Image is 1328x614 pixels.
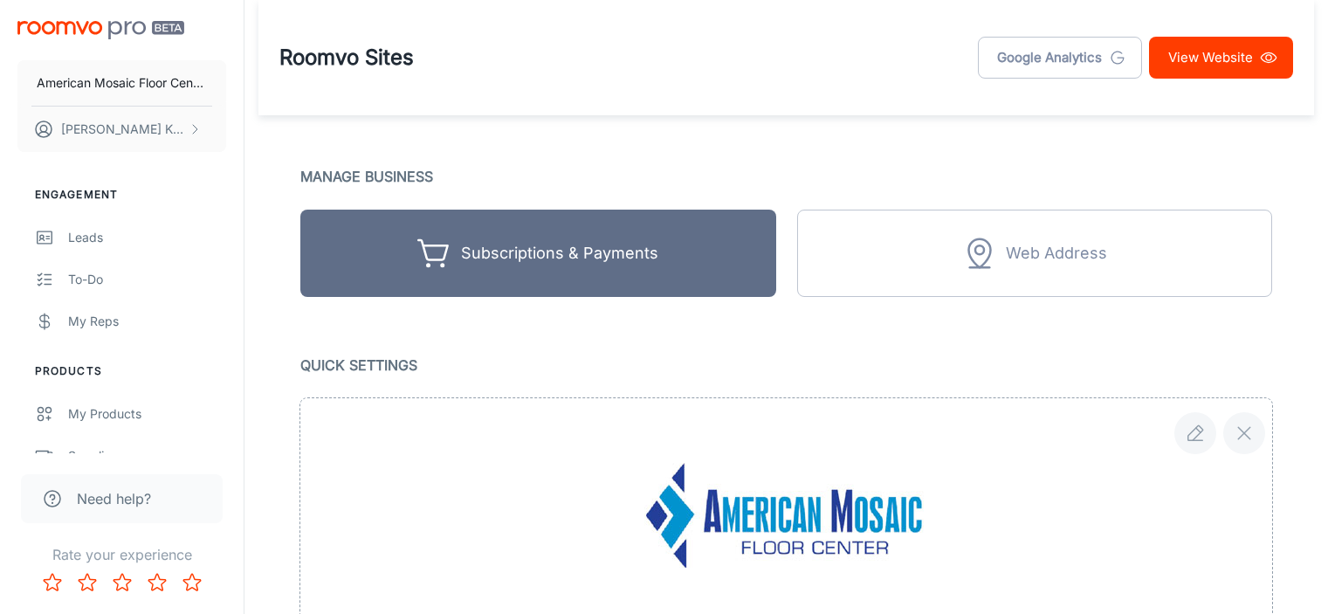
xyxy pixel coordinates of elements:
[14,544,230,565] p: Rate your experience
[68,228,226,247] div: Leads
[978,37,1142,79] a: Google Analytics tracking code can be added using the Custom Code feature on this page
[68,270,226,289] div: To-do
[17,21,184,39] img: Roomvo PRO Beta
[17,60,226,106] button: American Mosaic Floor Center
[797,210,1273,297] div: Unlock with subscription
[1149,37,1293,79] a: View Website
[61,120,184,139] p: [PERSON_NAME] Krupienski
[797,210,1273,297] button: Web Address
[461,240,658,267] div: Subscriptions & Payments
[140,565,175,600] button: Rate 4 star
[279,42,414,73] h1: Roomvo Sites
[68,446,226,466] div: Suppliers
[68,404,226,424] div: My Products
[70,565,105,600] button: Rate 2 star
[175,565,210,600] button: Rate 5 star
[300,210,776,297] button: Subscriptions & Payments
[17,107,226,152] button: [PERSON_NAME] Krupienski
[644,463,928,568] img: file preview
[35,565,70,600] button: Rate 1 star
[37,73,207,93] p: American Mosaic Floor Center
[68,312,226,331] div: My Reps
[300,353,1272,377] p: Quick Settings
[105,565,140,600] button: Rate 3 star
[300,164,1272,189] p: Manage Business
[77,488,151,509] span: Need help?
[1006,240,1107,267] div: Web Address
